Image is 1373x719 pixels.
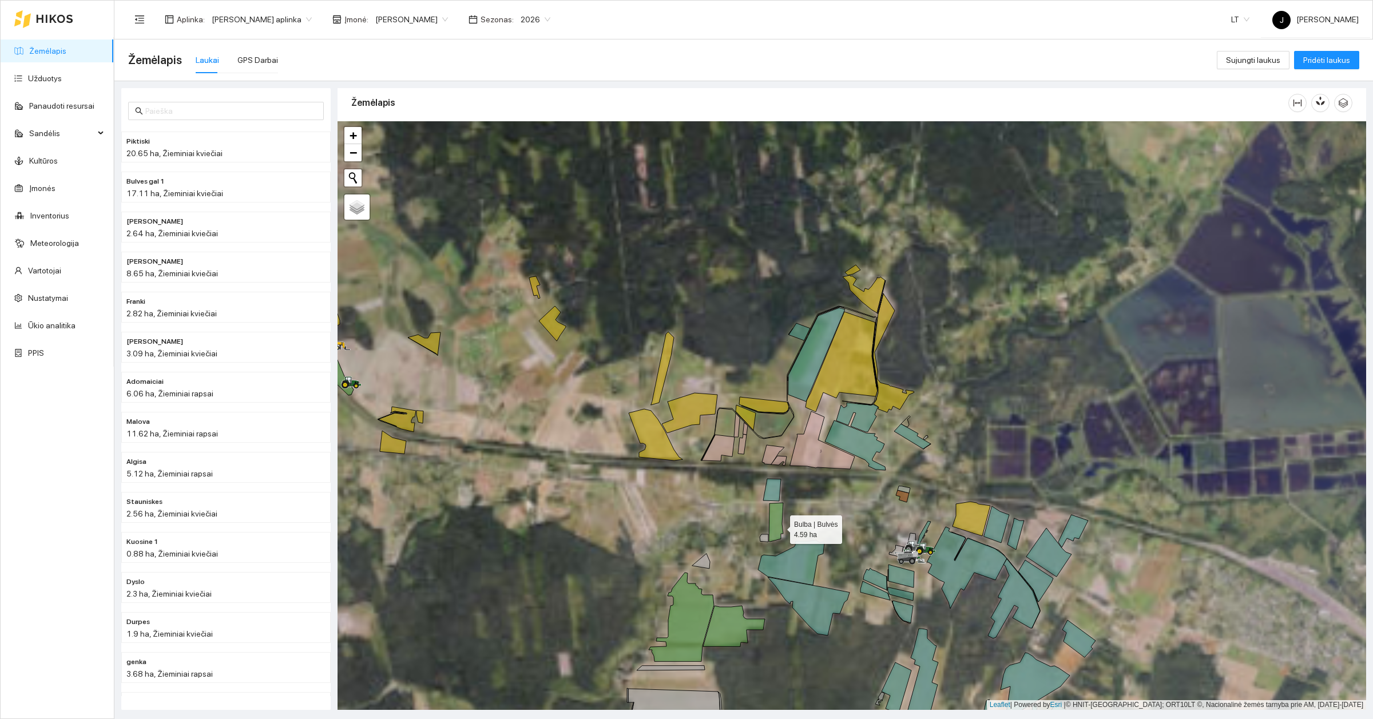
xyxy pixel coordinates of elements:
span: Adomaiciai [126,376,164,387]
a: Pridėti laukus [1294,55,1359,65]
span: 2.56 ha, Žieminiai kviečiai [126,509,217,518]
span: calendar [469,15,478,24]
span: Konstantino nuoma [126,256,183,267]
span: [PERSON_NAME] [1272,15,1359,24]
span: column-width [1289,98,1306,108]
span: 17.11 ha, Žieminiai kviečiai [126,189,223,198]
span: 11.62 ha, Žieminiai rapsai [126,429,218,438]
span: Jerzy Gvozdovič [375,11,448,28]
span: Franki krapal [126,216,183,227]
span: Aplinka : [177,13,205,26]
span: Algisa [126,456,146,467]
span: Malova [126,416,150,427]
span: Ričardo [126,336,183,347]
span: Sujungti laukus [1226,54,1280,66]
span: genka [126,657,146,668]
a: Meteorologija [30,239,79,248]
a: Žemėlapis [29,46,66,55]
span: 2.64 ha, Žieminiai kviečiai [126,229,218,238]
span: Piktiski [126,136,150,147]
div: Žemėlapis [351,86,1288,119]
span: Jerzy Gvozdovicz aplinka [212,11,312,28]
a: Zoom out [344,144,362,161]
span: 3.09 ha, Žieminiai kviečiai [126,349,217,358]
span: Pridėti laukus [1303,54,1350,66]
button: Pridėti laukus [1294,51,1359,69]
span: Bulves gal 1 [126,176,165,187]
span: Franki [126,296,145,307]
a: Ūkio analitika [28,321,76,330]
span: menu-fold [134,14,145,25]
span: search [135,107,143,115]
span: Dyslo [126,577,145,587]
button: Initiate a new search [344,169,362,186]
button: Sujungti laukus [1217,51,1289,69]
span: 3.68 ha, Žieminiai rapsai [126,669,213,678]
span: Įmonė : [344,13,368,26]
a: Vartotojai [28,266,61,275]
span: 5.12 ha, Žieminiai rapsai [126,469,213,478]
a: Sujungti laukus [1217,55,1289,65]
span: 2.82 ha, Žieminiai kviečiai [126,309,217,318]
span: J [1280,11,1284,29]
span: shop [332,15,342,24]
a: PPIS [28,348,44,357]
a: Zoom in [344,127,362,144]
a: Įmonės [29,184,55,193]
span: + [350,128,357,142]
a: Kultūros [29,156,58,165]
button: column-width [1288,94,1307,112]
div: | Powered by © HNIT-[GEOGRAPHIC_DATA]; ORT10LT ©, Nacionalinė žemės tarnyba prie AM, [DATE]-[DATE] [987,700,1366,710]
span: Stauniskes [126,496,162,507]
a: Leaflet [990,701,1010,709]
span: 2026 [521,11,550,28]
span: Sezonas : [481,13,514,26]
span: − [350,145,357,160]
a: Esri [1050,701,1062,709]
a: Užduotys [28,74,62,83]
a: Layers [344,194,370,220]
span: 1.9 ha, Žieminiai kviečiai [126,629,213,638]
span: Kuosine 1 [126,537,158,547]
span: 6.06 ha, Žieminiai rapsai [126,389,213,398]
span: Sandėlis [29,122,94,145]
span: 0.88 ha, Žieminiai kviečiai [126,549,218,558]
span: 20.65 ha, Žieminiai kviečiai [126,149,223,158]
a: Inventorius [30,211,69,220]
span: LT [1231,11,1249,28]
button: menu-fold [128,8,151,31]
span: Žemėlapis [128,51,182,69]
a: Nustatymai [28,293,68,303]
span: Durpes [126,617,150,627]
input: Paieška [145,105,317,117]
a: Panaudoti resursai [29,101,94,110]
span: 2.3 ha, Žieminiai kviečiai [126,589,212,598]
div: GPS Darbai [237,54,278,66]
span: | [1064,701,1066,709]
span: 8.65 ha, Žieminiai kviečiai [126,269,218,278]
span: layout [165,15,174,24]
div: Laukai [196,54,219,66]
